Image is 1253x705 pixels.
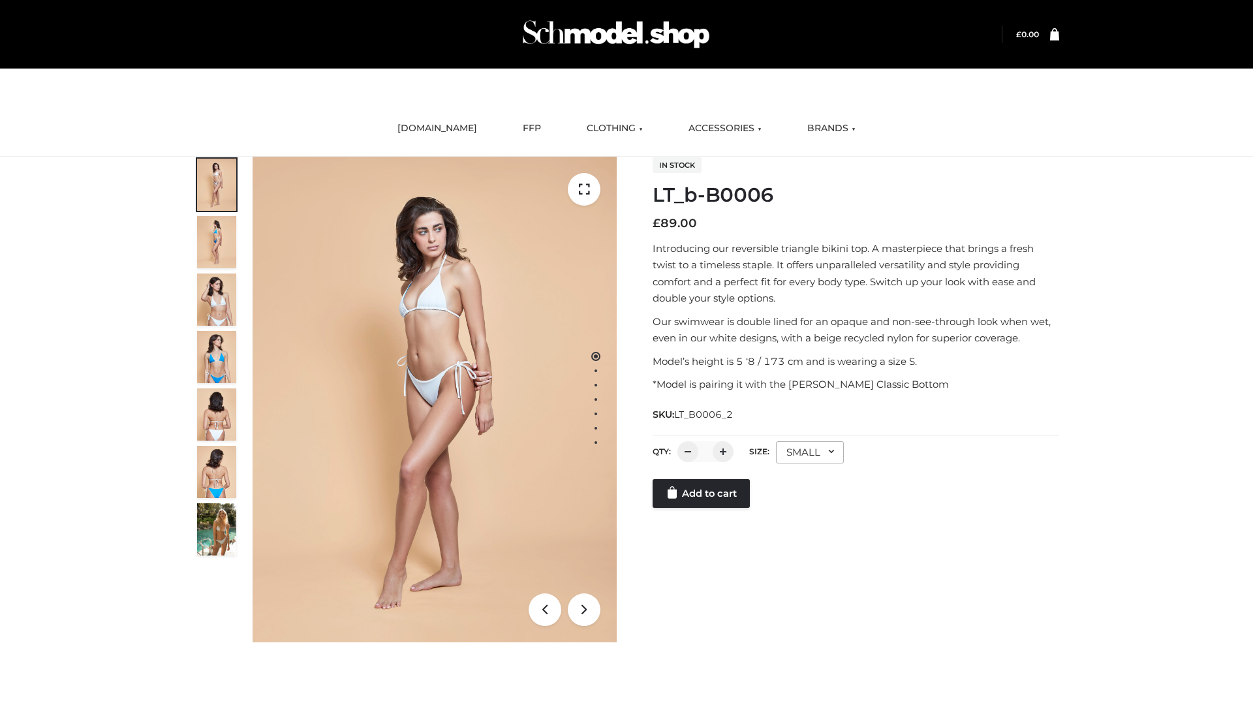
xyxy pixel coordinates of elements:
[513,114,551,143] a: FFP
[653,407,734,422] span: SKU:
[749,446,769,456] label: Size:
[253,157,617,642] img: LT_b-B0006
[197,503,236,556] img: Arieltop_CloudNine_AzureSky2.jpg
[197,159,236,211] img: ArielClassicBikiniTop_CloudNine_AzureSky_OW114ECO_1-scaled.jpg
[679,114,771,143] a: ACCESSORIES
[197,388,236,441] img: ArielClassicBikiniTop_CloudNine_AzureSky_OW114ECO_7-scaled.jpg
[197,331,236,383] img: ArielClassicBikiniTop_CloudNine_AzureSky_OW114ECO_4-scaled.jpg
[1016,29,1039,39] bdi: 0.00
[197,446,236,498] img: ArielClassicBikiniTop_CloudNine_AzureSky_OW114ECO_8-scaled.jpg
[653,446,671,456] label: QTY:
[653,479,750,508] a: Add to cart
[653,183,1059,207] h1: LT_b-B0006
[1016,29,1039,39] a: £0.00
[518,8,714,60] img: Schmodel Admin 964
[653,157,702,173] span: In stock
[653,313,1059,347] p: Our swimwear is double lined for an opaque and non-see-through look when wet, even in our white d...
[776,441,844,463] div: SMALL
[653,240,1059,307] p: Introducing our reversible triangle bikini top. A masterpiece that brings a fresh twist to a time...
[1016,29,1021,39] span: £
[653,376,1059,393] p: *Model is pairing it with the [PERSON_NAME] Classic Bottom
[197,274,236,326] img: ArielClassicBikiniTop_CloudNine_AzureSky_OW114ECO_3-scaled.jpg
[797,114,865,143] a: BRANDS
[653,216,660,230] span: £
[653,353,1059,370] p: Model’s height is 5 ‘8 / 173 cm and is wearing a size S.
[388,114,487,143] a: [DOMAIN_NAME]
[577,114,653,143] a: CLOTHING
[653,216,697,230] bdi: 89.00
[674,409,733,420] span: LT_B0006_2
[197,216,236,268] img: ArielClassicBikiniTop_CloudNine_AzureSky_OW114ECO_2-scaled.jpg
